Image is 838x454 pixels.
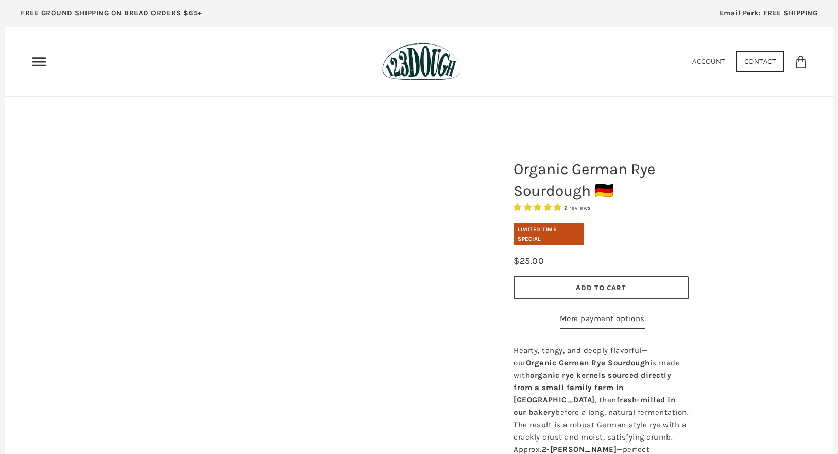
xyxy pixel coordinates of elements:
span: Email Perk: FREE SHIPPING [720,9,818,18]
div: Limited Time Special [514,223,584,245]
a: Email Perk: FREE SHIPPING [704,5,833,27]
span: Add to Cart [576,283,626,292]
p: FREE GROUND SHIPPING ON BREAD ORDERS $65+ [21,8,202,19]
img: 123Dough Bakery [382,42,461,81]
button: Add to Cart [514,276,689,299]
b: fresh-milled in our bakery [514,395,675,417]
b: 2-[PERSON_NAME] [542,445,617,454]
span: 5.00 stars [514,203,564,212]
a: More payment options [560,312,645,329]
h1: Organic German Rye Sourdough 🇩🇪 [506,153,696,207]
nav: Primary [31,54,47,70]
a: Account [692,57,725,66]
div: $25.00 [514,254,544,268]
a: FREE GROUND SHIPPING ON BREAD ORDERS $65+ [5,5,218,27]
a: Contact [736,51,785,72]
span: 2 reviews [564,205,591,211]
b: organic rye kernels sourced directly from a small family farm in [GEOGRAPHIC_DATA] [514,371,671,405]
b: Organic German Rye Sourdough [526,358,650,367]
